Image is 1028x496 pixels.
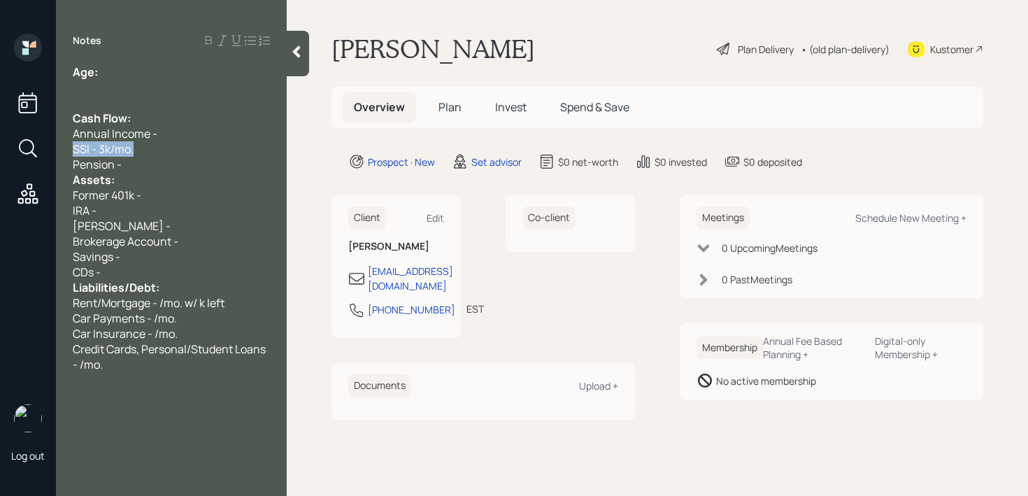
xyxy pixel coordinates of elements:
span: Brokerage Account - [73,234,178,249]
span: Credit Cards, Personal/Student Loans - /mo. [73,341,268,372]
div: 0 Upcoming Meeting s [722,241,818,255]
span: IRA - [73,203,97,218]
h6: Membership [697,336,763,360]
span: Former 401k - [73,187,141,203]
div: Digital-only Membership + [875,334,966,361]
span: Car Insurance - /mo. [73,326,178,341]
div: 0 Past Meeting s [722,272,792,287]
span: Overview [354,99,405,115]
div: Set advisor [471,155,522,169]
span: Cash Flow: [73,111,131,126]
img: retirable_logo.png [14,404,42,432]
div: [PHONE_NUMBER] [368,302,455,317]
span: [PERSON_NAME] - [73,218,171,234]
span: Savings - [73,249,120,264]
span: Annual Income - [73,126,157,141]
div: $0 net-worth [558,155,618,169]
h6: Client [348,206,386,229]
div: Upload + [579,379,618,392]
div: Prospect · New [368,155,435,169]
div: Log out [11,449,45,462]
div: EST [466,302,484,316]
h1: [PERSON_NAME] [331,34,535,64]
div: Annual Fee Based Planning + [763,334,864,361]
span: Car Payments - /mo. [73,311,177,326]
h6: [PERSON_NAME] [348,241,444,253]
span: CDs - [73,264,101,280]
span: Age: [73,64,98,80]
span: Spend & Save [560,99,629,115]
h6: Co-client [522,206,576,229]
label: Notes [73,34,101,48]
div: No active membership [716,374,816,388]
div: Edit [427,211,444,225]
span: Plan [438,99,462,115]
h6: Documents [348,374,411,397]
span: Liabilities/Debt: [73,280,159,295]
div: [EMAIL_ADDRESS][DOMAIN_NAME] [368,264,453,293]
div: $0 invested [655,155,707,169]
span: Pension - [73,157,122,172]
div: Schedule New Meeting + [855,211,966,225]
div: $0 deposited [743,155,802,169]
div: Plan Delivery [738,42,794,57]
div: Kustomer [930,42,973,57]
span: Assets: [73,172,115,187]
div: • (old plan-delivery) [801,42,890,57]
span: SSI - 3k/mo. [73,141,134,157]
span: Invest [495,99,527,115]
span: Rent/Mortgage - /mo. w/ k left [73,295,224,311]
h6: Meetings [697,206,750,229]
